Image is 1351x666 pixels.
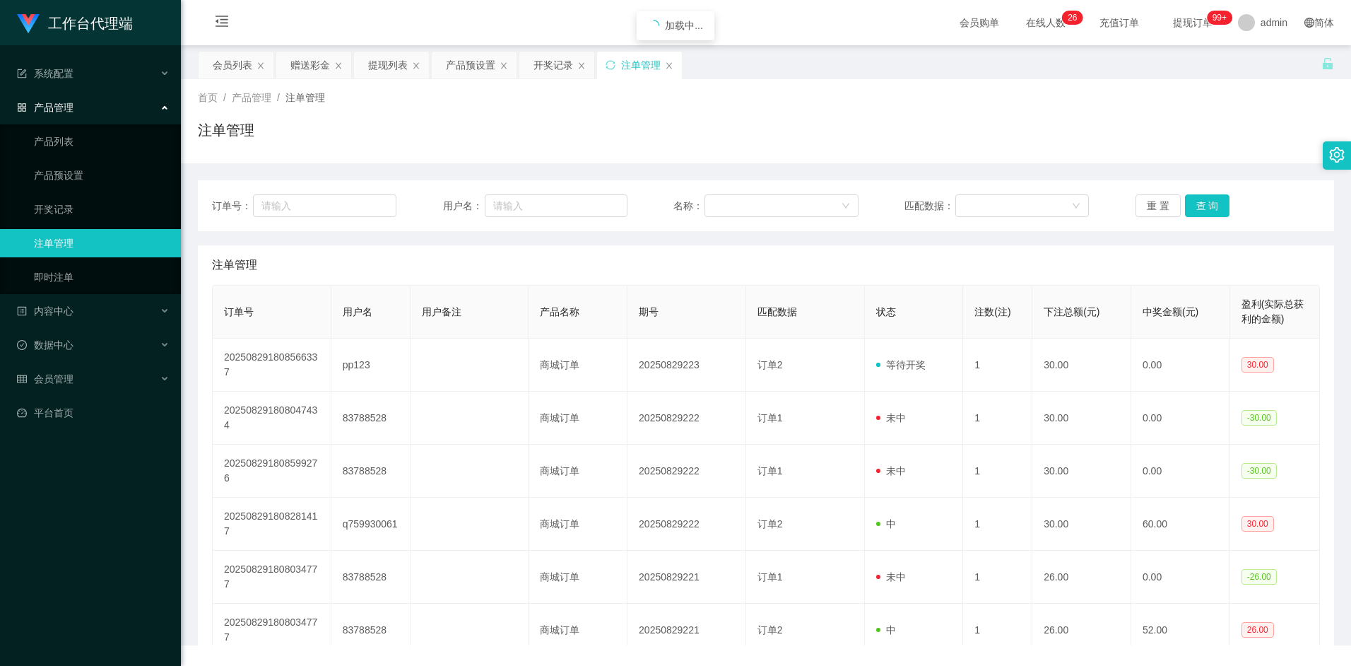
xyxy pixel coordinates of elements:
td: 商城订单 [529,339,627,392]
span: 订单1 [757,465,783,477]
span: 订单1 [757,412,783,423]
td: 60.00 [1131,498,1230,551]
span: 产品名称 [540,306,579,317]
td: 30.00 [1032,445,1131,498]
p: 6 [1073,11,1078,25]
td: 商城订单 [529,604,627,657]
input: 请输入 [485,194,627,217]
div: 赠送彩金 [290,52,330,78]
a: 开奖记录 [34,195,170,223]
i: 图标: appstore-o [17,103,27,112]
i: 图标: unlock [1321,57,1334,70]
td: 1 [963,392,1032,445]
span: 在线人数 [1019,18,1073,28]
span: 提现订单 [1166,18,1220,28]
span: 用户名 [343,306,372,317]
td: 30.00 [1032,392,1131,445]
span: 数据中心 [17,339,73,351]
td: 26.00 [1032,551,1131,604]
i: 图标: close [334,62,343,70]
td: 1 [963,604,1032,657]
td: 83788528 [331,445,411,498]
span: 产品管理 [232,92,271,103]
div: 会员列表 [213,52,252,78]
a: 产品列表 [34,127,170,156]
td: 0.00 [1131,551,1230,604]
i: 图标: close [412,62,420,70]
td: 83788528 [331,551,411,604]
span: 等待开奖 [876,359,926,370]
h1: 注单管理 [198,119,254,141]
span: 下注总额(元) [1044,306,1099,317]
span: -30.00 [1241,410,1277,426]
p: 2 [1068,11,1073,25]
span: / [223,92,226,103]
div: 注单管理 [621,52,661,78]
button: 查 询 [1185,194,1230,217]
span: 状态 [876,306,896,317]
span: 注数(注) [974,306,1010,317]
span: 订单号 [224,306,254,317]
a: 即时注单 [34,263,170,291]
i: icon: loading [648,20,659,31]
span: 26.00 [1241,622,1274,638]
sup: 26 [1062,11,1082,25]
i: 图标: global [1304,18,1314,28]
td: 202508291808047434 [213,392,331,445]
div: 产品预设置 [446,52,495,78]
i: 图标: close [256,62,265,70]
td: 1 [963,339,1032,392]
span: 未中 [876,571,906,583]
td: 26.00 [1032,604,1131,657]
td: 20250829221 [627,551,746,604]
i: 图标: close [665,62,673,70]
i: 图标: close [577,62,586,70]
td: 20250829223 [627,339,746,392]
td: 83788528 [331,604,411,657]
span: 中 [876,624,896,636]
i: 图标: close [500,62,508,70]
td: 1 [963,445,1032,498]
td: 商城订单 [529,392,627,445]
i: 图标: menu-fold [198,1,246,46]
td: 0.00 [1131,339,1230,392]
div: 开奖记录 [533,52,573,78]
i: 图标: setting [1329,147,1345,163]
span: 加载中... [665,20,703,31]
span: 匹配数据 [757,306,797,317]
sup: 1019 [1207,11,1232,25]
span: / [277,92,280,103]
td: 商城订单 [529,498,627,551]
span: 中奖金额(元) [1143,306,1198,317]
a: 图标: dashboard平台首页 [17,399,170,427]
span: 系统配置 [17,68,73,79]
td: 83788528 [331,392,411,445]
span: 内容中心 [17,305,73,317]
div: 2021 [192,614,1340,629]
td: 52.00 [1131,604,1230,657]
span: 注单管理 [212,257,257,274]
td: 202508291808566337 [213,339,331,392]
span: 30.00 [1241,516,1274,532]
a: 注单管理 [34,229,170,257]
span: 产品管理 [17,102,73,113]
button: 重 置 [1135,194,1181,217]
td: 1 [963,498,1032,551]
td: 202508291808599276 [213,445,331,498]
span: 未中 [876,465,906,477]
input: 请输入 [253,194,396,217]
span: 订单2 [757,624,783,636]
td: 202508291808034777 [213,604,331,657]
td: 20250829222 [627,498,746,551]
i: 图标: down [1072,201,1080,211]
i: 图标: down [842,201,850,211]
span: 用户备注 [422,306,461,317]
a: 产品预设置 [34,161,170,189]
span: 订单2 [757,518,783,530]
td: 1 [963,551,1032,604]
span: 期号 [639,306,659,317]
span: -30.00 [1241,463,1277,479]
td: 20250829222 [627,392,746,445]
td: 202508291808281417 [213,498,331,551]
td: 20250829221 [627,604,746,657]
